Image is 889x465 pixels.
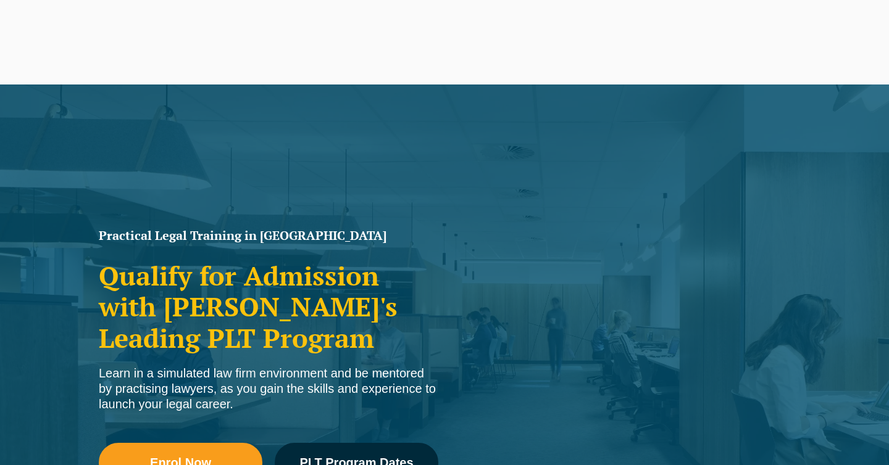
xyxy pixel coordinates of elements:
h2: Qualify for Admission with [PERSON_NAME]'s Leading PLT Program [99,260,438,353]
h1: Practical Legal Training in [GEOGRAPHIC_DATA] [99,229,438,242]
div: Learn in a simulated law firm environment and be mentored by practising lawyers, as you gain the ... [99,366,438,412]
